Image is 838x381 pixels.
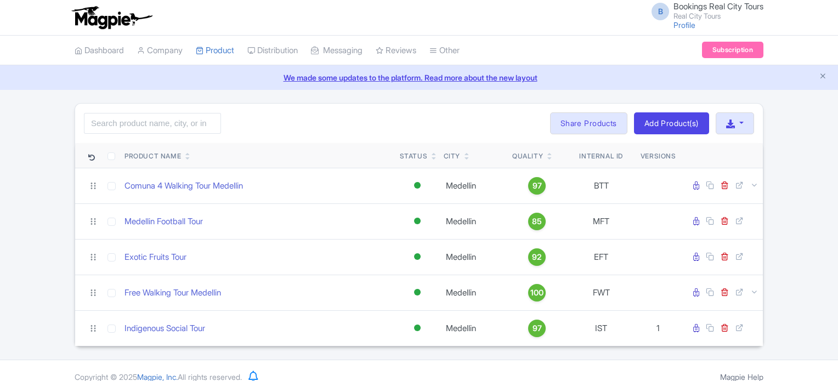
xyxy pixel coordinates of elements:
a: Company [137,36,183,66]
a: Indigenous Social Tour [124,322,205,335]
td: Medellin [439,239,508,275]
a: Reviews [376,36,416,66]
div: City [444,151,460,161]
th: Versions [636,143,681,168]
a: Exotic Fruits Tour [124,251,186,264]
a: 92 [512,248,562,266]
a: Other [429,36,460,66]
td: FWT [567,275,636,310]
td: Medellin [439,203,508,239]
a: Product [196,36,234,66]
a: Medellin Football Tour [124,215,203,228]
span: 85 [532,215,542,228]
a: Dashboard [75,36,124,66]
td: MFT [567,203,636,239]
div: Active [412,249,423,265]
div: Active [412,213,423,229]
span: 1 [656,323,660,333]
div: Active [412,285,423,300]
a: 97 [512,177,562,195]
a: Messaging [311,36,363,66]
td: Medellin [439,310,508,346]
a: Subscription [702,42,763,58]
td: Medellin [439,168,508,203]
div: Active [412,178,423,194]
a: Comuna 4 Walking Tour Medellin [124,180,243,192]
span: 92 [532,251,542,263]
a: We made some updates to the platform. Read more about the new layout [7,72,831,83]
th: Internal ID [567,143,636,168]
span: 97 [533,322,542,334]
a: 97 [512,320,562,337]
a: Share Products [550,112,627,134]
td: EFT [567,239,636,275]
div: Status [400,151,428,161]
span: 97 [533,180,542,192]
span: Bookings Real City Tours [673,1,763,12]
div: Quality [512,151,543,161]
a: B Bookings Real City Tours Real City Tours [645,2,763,20]
span: B [652,3,669,20]
td: BTT [567,168,636,203]
button: Close announcement [819,71,827,83]
a: Profile [673,20,695,30]
a: 85 [512,213,562,230]
small: Real City Tours [673,13,763,20]
input: Search product name, city, or interal id [84,113,221,134]
img: logo-ab69f6fb50320c5b225c76a69d11143b.png [69,5,154,30]
td: IST [567,310,636,346]
a: 100 [512,284,562,302]
a: Free Walking Tour Medellin [124,287,221,299]
a: Distribution [247,36,298,66]
div: Product Name [124,151,181,161]
td: Medellin [439,275,508,310]
div: Active [412,320,423,336]
a: Add Product(s) [634,112,709,134]
span: 100 [530,287,543,299]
